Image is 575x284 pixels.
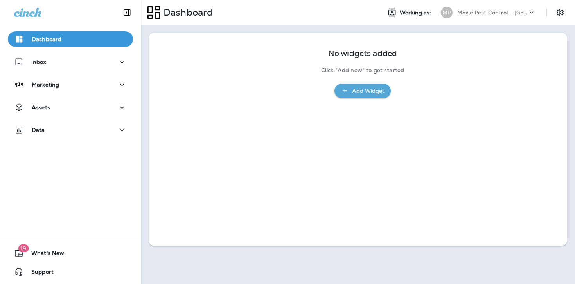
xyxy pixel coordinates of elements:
p: Dashboard [32,36,61,42]
div: MP [441,7,453,18]
button: Dashboard [8,31,133,47]
button: Settings [553,5,567,20]
button: Add Widget [334,84,391,98]
button: Assets [8,99,133,115]
button: Support [8,264,133,280]
span: What's New [23,250,64,259]
p: Moxie Pest Control - [GEOGRAPHIC_DATA] [457,9,528,16]
p: Click "Add new" to get started [321,67,404,74]
p: Assets [32,104,50,110]
p: Dashboard [160,7,213,18]
p: No widgets added [328,50,397,57]
p: Data [32,127,45,133]
span: Support [23,269,54,278]
button: 19What's New [8,245,133,261]
div: Add Widget [352,86,385,96]
button: Data [8,122,133,138]
span: Working as: [400,9,433,16]
button: Inbox [8,54,133,70]
button: Collapse Sidebar [116,5,138,20]
p: Inbox [31,59,46,65]
span: 19 [18,244,29,252]
button: Marketing [8,77,133,92]
p: Marketing [32,81,59,88]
